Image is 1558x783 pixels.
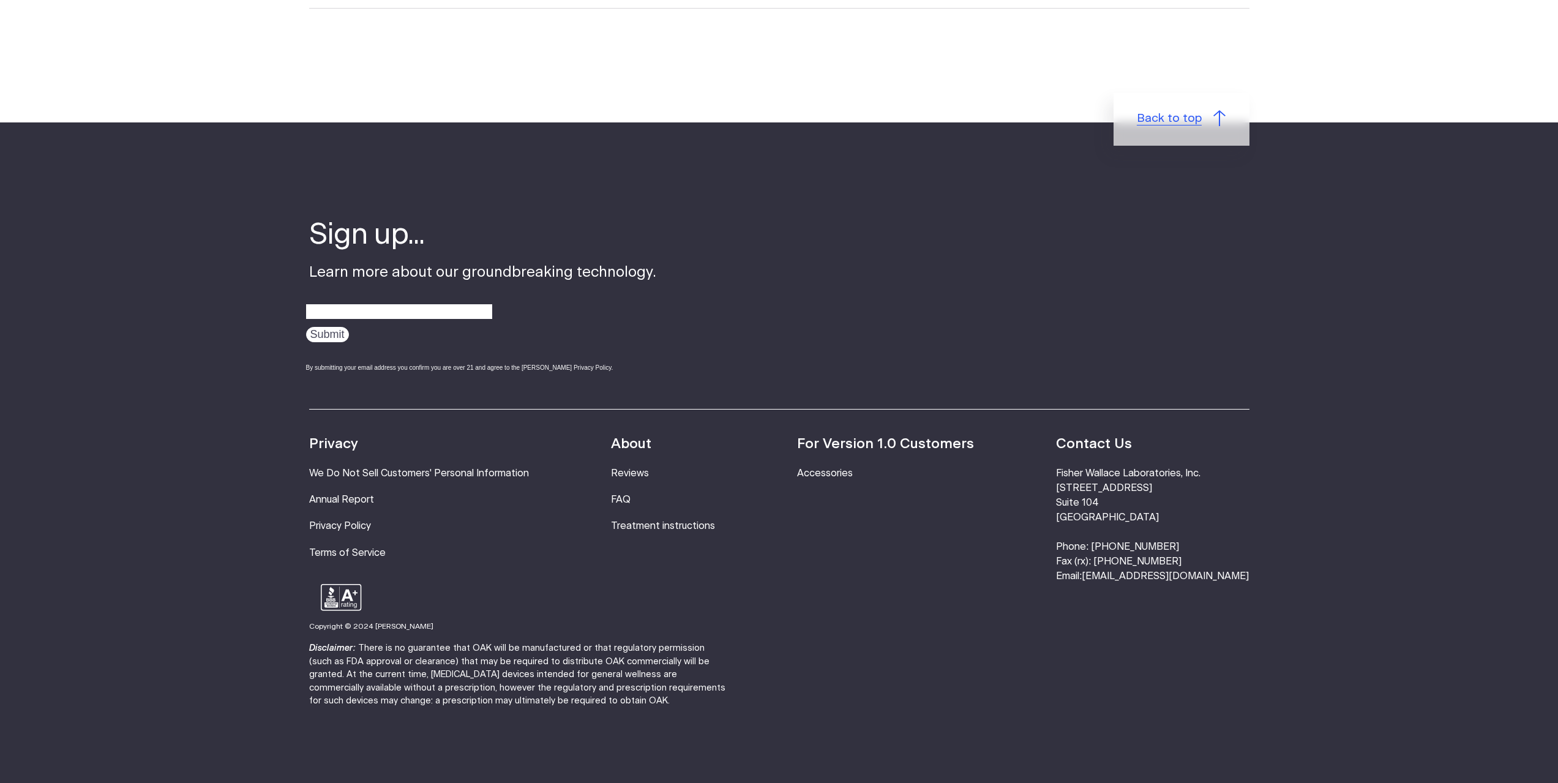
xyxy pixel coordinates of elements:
[797,437,974,451] strong: For Version 1.0 Customers
[1137,110,1202,128] span: Back to top
[1082,571,1249,581] a: [EMAIL_ADDRESS][DOMAIN_NAME]
[309,623,433,630] small: Copyright © 2024 [PERSON_NAME]
[611,468,649,478] a: Reviews
[306,327,349,342] input: Submit
[1056,437,1132,451] strong: Contact Us
[309,495,374,504] a: Annual Report
[611,437,651,451] strong: About
[797,468,853,478] a: Accessories
[306,363,656,372] div: By submitting your email address you confirm you are over 21 and agree to the [PERSON_NAME] Priva...
[1056,466,1249,583] li: Fisher Wallace Laboratories, Inc. [STREET_ADDRESS] Suite 104 [GEOGRAPHIC_DATA] Phone: [PHONE_NUMB...
[309,216,656,384] div: Learn more about our groundbreaking technology.
[309,643,356,653] strong: Disclaimer:
[309,548,386,558] a: Terms of Service
[309,642,725,708] p: There is no guarantee that OAK will be manufactured or that regulatory permission (such as FDA ap...
[611,495,631,504] a: FAQ
[611,521,715,531] a: Treatment instructions
[309,521,371,531] a: Privacy Policy
[309,437,358,451] strong: Privacy
[309,468,529,478] a: We Do Not Sell Customers' Personal Information
[1114,93,1249,146] a: Back to top
[309,216,656,255] h4: Sign up...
